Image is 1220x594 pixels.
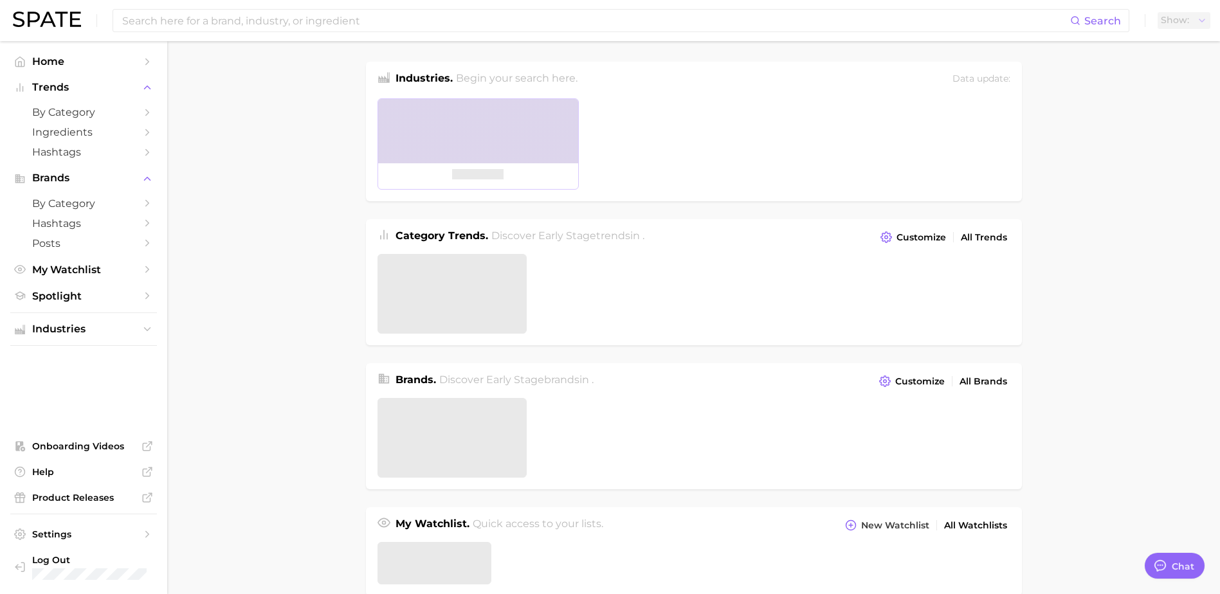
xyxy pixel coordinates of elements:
[32,554,147,566] span: Log Out
[10,102,157,122] a: by Category
[941,517,1010,534] a: All Watchlists
[1161,17,1189,24] span: Show
[396,373,436,386] span: Brands .
[861,520,929,531] span: New Watchlist
[439,373,594,386] span: Discover Early Stage brands in .
[956,373,1010,390] a: All Brands
[877,228,949,246] button: Customize
[32,290,135,302] span: Spotlight
[32,264,135,276] span: My Watchlist
[396,230,488,242] span: Category Trends .
[10,51,157,71] a: Home
[32,440,135,452] span: Onboarding Videos
[121,10,1070,32] input: Search here for a brand, industry, or ingredient
[10,260,157,280] a: My Watchlist
[32,528,135,540] span: Settings
[456,71,578,88] h2: Begin your search here.
[10,142,157,162] a: Hashtags
[32,172,135,184] span: Brands
[32,106,135,118] span: by Category
[10,319,157,339] button: Industries
[32,217,135,230] span: Hashtags
[396,516,469,534] h1: My Watchlist.
[10,122,157,142] a: Ingredients
[897,232,946,243] span: Customize
[944,520,1007,531] span: All Watchlists
[10,462,157,482] a: Help
[491,230,644,242] span: Discover Early Stage trends in .
[961,232,1007,243] span: All Trends
[32,237,135,249] span: Posts
[10,286,157,306] a: Spotlight
[396,71,453,88] h1: Industries.
[473,516,603,534] h2: Quick access to your lists.
[32,197,135,210] span: by Category
[842,516,932,534] button: New Watchlist
[1084,15,1121,27] span: Search
[32,323,135,335] span: Industries
[952,71,1010,88] div: Data update:
[960,376,1007,387] span: All Brands
[958,229,1010,246] a: All Trends
[32,82,135,93] span: Trends
[1158,12,1210,29] button: Show
[10,488,157,507] a: Product Releases
[32,492,135,503] span: Product Releases
[10,194,157,213] a: by Category
[10,525,157,544] a: Settings
[10,233,157,253] a: Posts
[32,146,135,158] span: Hashtags
[13,12,81,27] img: SPATE
[10,437,157,456] a: Onboarding Videos
[10,550,157,584] a: Log out. Currently logged in with e-mail jek@cosmax.com.
[10,78,157,97] button: Trends
[10,213,157,233] a: Hashtags
[10,168,157,188] button: Brands
[32,466,135,478] span: Help
[32,55,135,67] span: Home
[876,372,947,390] button: Customize
[895,376,945,387] span: Customize
[32,126,135,138] span: Ingredients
